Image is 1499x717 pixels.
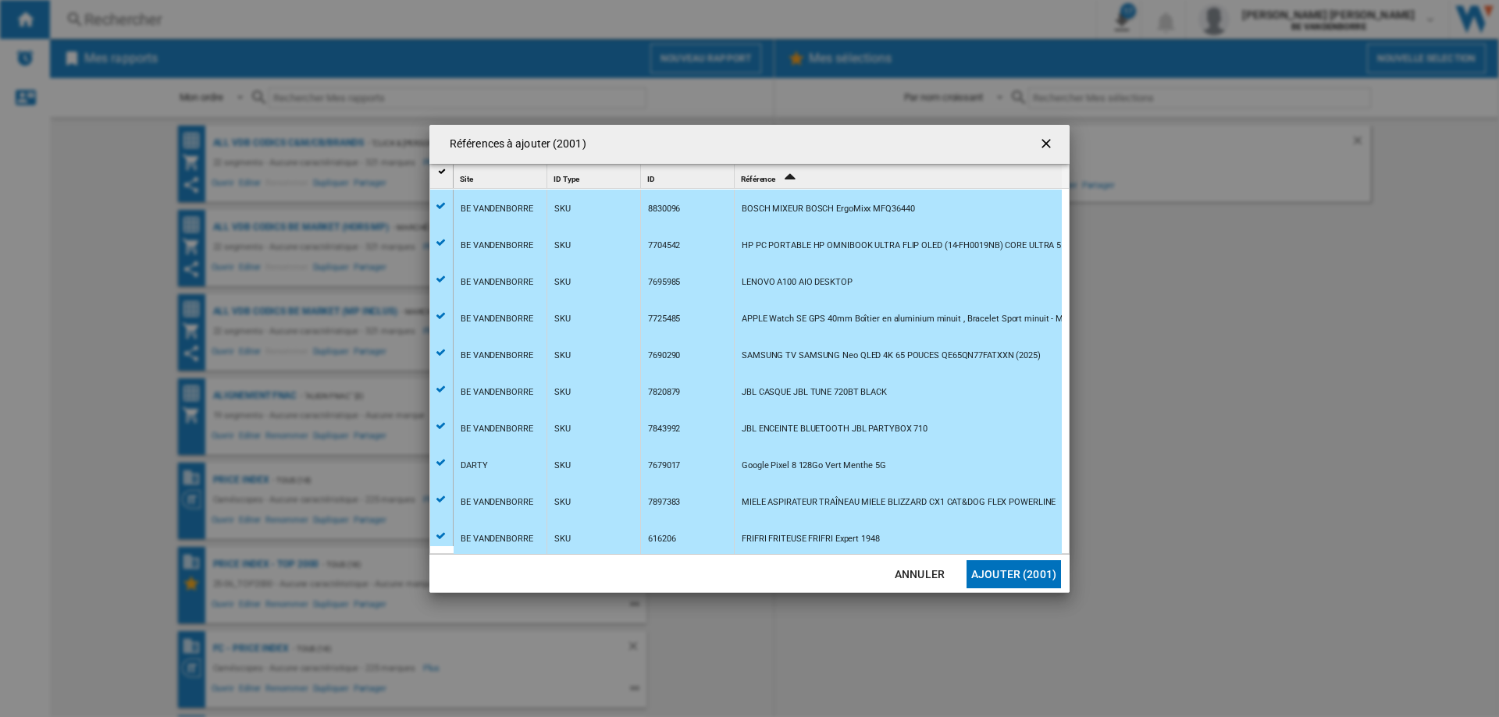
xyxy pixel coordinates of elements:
[648,228,680,264] div: 7704542
[554,521,571,557] div: SKU
[461,448,488,484] div: DARTY
[967,560,1061,588] button: Ajouter (2001)
[647,175,655,183] span: ID
[554,411,571,447] div: SKU
[742,264,853,300] div: LENOVO A100 AIO DESKTOP
[461,374,533,410] div: BE VANDENBORRE
[461,485,533,520] div: BE VANDENBORRE
[742,485,1056,520] div: MIELE ASPIRATEUR TRAÎNEAU MIELE BLIZZARD CX1 CAT&DOG FLEX POWERLINE
[554,264,571,300] div: SKU
[777,175,802,183] span: Sort Ascending
[461,301,533,337] div: BE VANDENBORRE
[554,485,571,520] div: SKU
[554,191,571,227] div: SKU
[648,301,680,337] div: 7725485
[648,521,675,557] div: 616206
[554,448,571,484] div: SKU
[461,521,533,557] div: BE VANDENBORRE
[554,338,571,374] div: SKU
[554,374,571,410] div: SKU
[738,165,1062,189] div: Sort Ascending
[648,411,680,447] div: 7843992
[741,175,775,183] span: Référence
[460,175,473,183] span: Site
[461,264,533,300] div: BE VANDENBORRE
[461,411,533,447] div: BE VANDENBORRE
[461,191,533,227] div: BE VANDENBORRE
[457,165,547,189] div: Site Sort None
[457,165,547,189] div: Sort None
[738,165,1062,189] div: Référence Sort Ascending
[742,338,1041,374] div: SAMSUNG TV SAMSUNG Neo QLED 4K 65 POUCES QE65QN77FATXXN (2025)
[648,191,680,227] div: 8830096
[648,374,680,410] div: 7820879
[885,560,954,588] button: Annuler
[648,485,680,520] div: 7897383
[648,448,680,484] div: 7679017
[1038,136,1057,154] ng-md-icon: getI18NText('BUTTONS.CLOSE_DIALOG')
[442,137,586,152] h4: Références à ajouter (2001)
[554,175,579,183] span: ID Type
[644,165,734,189] div: Sort None
[742,374,887,410] div: JBL CASQUE JBL TUNE 720BT BLACK
[550,165,640,189] div: ID Type Sort None
[742,191,914,227] div: BOSCH MIXEUR BOSCH ErgoMixx MFQ36440
[644,165,734,189] div: ID Sort None
[742,411,928,447] div: JBL ENCEINTE BLUETOOTH JBL PARTYBOX 710
[554,301,571,337] div: SKU
[1032,129,1063,160] button: getI18NText('BUTTONS.CLOSE_DIALOG')
[742,228,1169,264] div: HP PC PORTABLE HP OMNIBOOK ULTRA FLIP OLED (14-FH0019NB) CORE ULTRA 5 | 16 GO DDR5 | SSD 512 GO
[648,338,680,374] div: 7690290
[648,264,680,300] div: 7695985
[554,228,571,264] div: SKU
[742,448,886,484] div: Google Pixel 8 128Go Vert Menthe 5G
[550,165,640,189] div: Sort None
[461,338,533,374] div: BE VANDENBORRE
[742,301,1072,337] div: APPLE Watch SE GPS 40mm Boîtier en aluminium minuit , Bracelet Sport minuit - M/L
[461,228,533,264] div: BE VANDENBORRE
[742,521,880,557] div: FRIFRI FRITEUSE FRIFRI Expert 1948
